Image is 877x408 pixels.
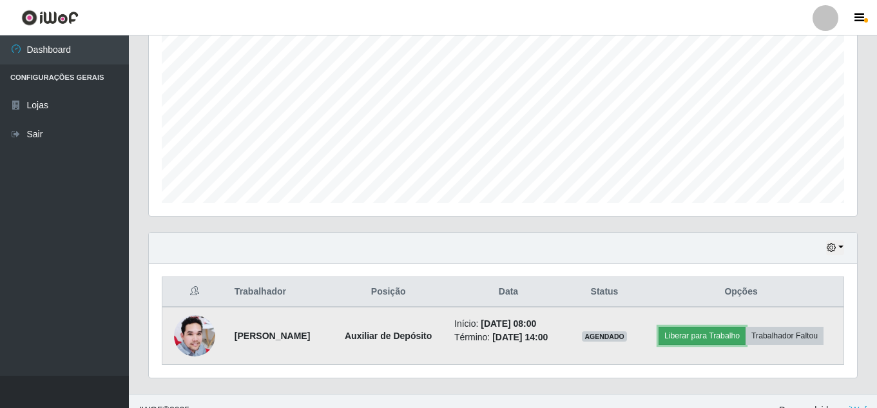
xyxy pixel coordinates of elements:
strong: [PERSON_NAME] [235,331,310,341]
span: AGENDADO [582,331,627,342]
li: Início: [454,317,563,331]
img: 1744284341350.jpeg [174,315,215,356]
strong: Auxiliar de Depósito [345,331,432,341]
time: [DATE] 08:00 [481,318,536,329]
time: [DATE] 14:00 [492,332,548,342]
li: Término: [454,331,563,344]
th: Trabalhador [227,277,330,307]
th: Opções [639,277,843,307]
button: Trabalhador Faltou [746,327,824,345]
th: Posição [330,277,447,307]
th: Status [570,277,639,307]
img: CoreUI Logo [21,10,79,26]
th: Data [447,277,570,307]
button: Liberar para Trabalho [659,327,746,345]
